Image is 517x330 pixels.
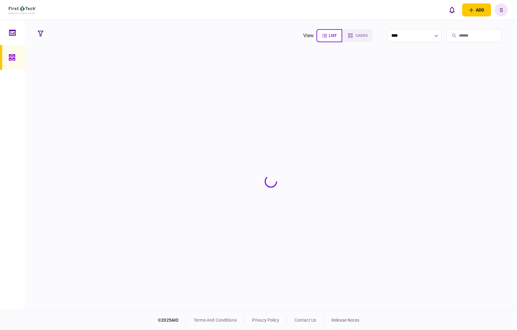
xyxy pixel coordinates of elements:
button: list [316,29,342,42]
a: release notes [331,318,359,323]
span: cards [356,33,368,38]
button: open adding identity options [462,3,491,16]
a: contact us [294,318,316,323]
div: view [303,32,314,39]
button: open notifications list [445,3,458,16]
img: client company logo [9,6,36,14]
a: privacy policy [252,318,279,323]
button: cards [342,29,373,42]
span: list [329,33,337,38]
button: S [495,3,508,16]
div: © 2025 AIO [158,317,186,323]
a: terms and conditions [194,318,237,323]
